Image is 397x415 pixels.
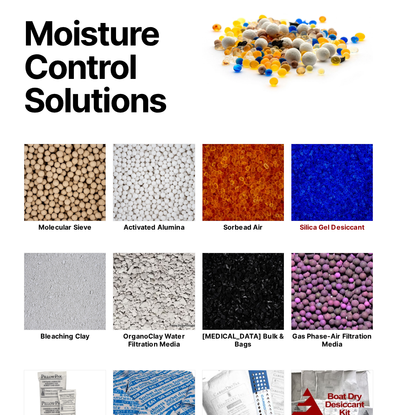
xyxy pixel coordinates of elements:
[291,253,373,349] a: Gas Phase-Air Filtration Media
[24,17,194,117] h1: Moisture Control Solutions
[113,144,195,233] a: Activated Alumina
[113,223,195,231] h2: Activated Alumina
[202,332,284,348] h2: [MEDICAL_DATA] Bulk & Bags
[202,253,284,349] a: [MEDICAL_DATA] Bulk & Bags
[291,144,373,233] a: Silica Gel Desiccant
[24,144,106,233] a: Molecular Sieve
[24,253,106,349] a: Bleaching Clay
[291,332,373,348] h2: Gas Phase-Air Filtration Media
[202,144,284,233] a: Sorbead Air
[113,253,195,349] a: OrganoClay Water Filtration Media
[202,7,373,94] img: Image
[24,223,106,231] h2: Molecular Sieve
[291,223,373,231] h2: Silica Gel Desiccant
[24,332,106,340] h2: Bleaching Clay
[113,332,195,348] h2: OrganoClay Water Filtration Media
[202,223,284,231] h2: Sorbead Air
